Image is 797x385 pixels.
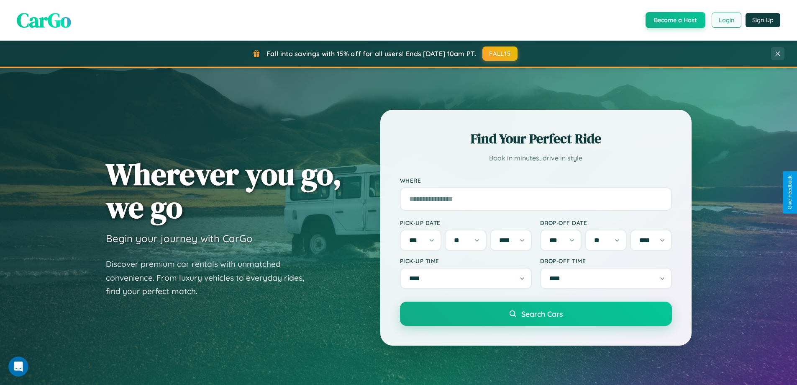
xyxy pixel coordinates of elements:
button: Sign Up [746,13,780,27]
span: CarGo [17,6,71,34]
button: Search Cars [400,302,672,326]
iframe: Intercom live chat [8,357,28,377]
div: Give Feedback [787,176,793,209]
span: Fall into savings with 15% off for all users! Ends [DATE] 10am PT. [267,49,476,58]
button: Become a Host [646,12,705,28]
button: FALL15 [482,47,518,61]
h1: Wherever you go, we go [106,158,342,224]
label: Drop-off Time [540,257,672,264]
h2: Find Your Perfect Ride [400,129,672,148]
button: Login [712,13,741,28]
p: Book in minutes, drive in style [400,152,672,164]
label: Pick-up Date [400,219,532,226]
h3: Begin your journey with CarGo [106,232,253,245]
label: Pick-up Time [400,257,532,264]
p: Discover premium car rentals with unmatched convenience. From luxury vehicles to everyday rides, ... [106,257,315,298]
label: Where [400,177,672,184]
span: Search Cars [521,309,563,318]
label: Drop-off Date [540,219,672,226]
